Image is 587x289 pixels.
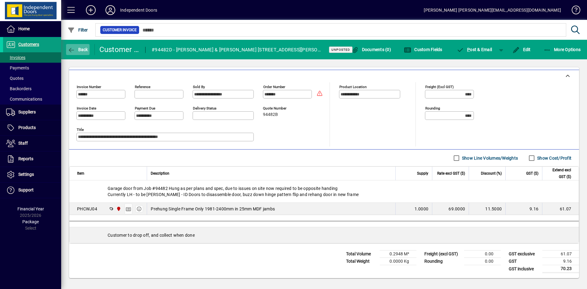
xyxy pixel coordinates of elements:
[454,44,495,55] button: Post & Email
[3,136,61,151] a: Staff
[115,206,122,212] span: Christchurch
[343,250,380,258] td: Total Volume
[18,141,28,146] span: Staff
[69,227,579,243] div: Customer to drop off, and collect when done
[421,258,464,265] td: Rounding
[18,172,34,177] span: Settings
[66,24,90,35] button: Filter
[135,106,155,110] mat-label: Payment due
[343,258,380,265] td: Total Weight
[511,44,532,55] button: Edit
[193,85,205,89] mat-label: Sold by
[3,94,61,104] a: Communications
[18,187,34,192] span: Support
[425,106,440,110] mat-label: Rounding
[152,45,321,55] div: #94482D - [PERSON_NAME] & [PERSON_NAME] [STREET_ADDRESS][PERSON_NAME][PERSON_NAME] - Re-hand Door
[544,47,581,52] span: More Options
[3,63,61,73] a: Payments
[135,85,150,89] mat-label: Reference
[18,109,36,114] span: Suppliers
[77,85,101,89] mat-label: Invoice number
[380,258,416,265] td: 0.0000 Kg
[536,155,571,161] label: Show Cost/Profit
[18,42,39,47] span: Customers
[421,250,464,258] td: Freight (excl GST)
[81,5,101,16] button: Add
[506,258,542,265] td: GST
[68,47,88,52] span: Back
[425,85,454,89] mat-label: Freight (excl GST)
[461,155,518,161] label: Show Line Volumes/Weights
[546,167,571,180] span: Extend excl GST ($)
[436,206,465,212] div: 69.0000
[542,203,579,215] td: 61.07
[61,44,95,55] app-page-header-button: Back
[68,28,88,32] span: Filter
[151,206,275,212] span: Prehung Single Frame Only 1981-2400mm in 25mm MDF jambs
[18,125,36,130] span: Products
[6,65,29,70] span: Payments
[3,73,61,83] a: Quotes
[505,203,542,215] td: 9.16
[402,44,444,55] button: Custom Fields
[151,170,169,177] span: Description
[101,5,120,16] button: Profile
[3,52,61,63] a: Invoices
[512,47,531,52] span: Edit
[6,55,25,60] span: Invoices
[263,106,300,110] span: Quote number
[339,85,367,89] mat-label: Product location
[506,250,542,258] td: GST exclusive
[567,1,579,21] a: Knowledge Base
[542,250,579,258] td: 61.07
[542,265,579,273] td: 70.23
[3,183,61,198] a: Support
[3,151,61,167] a: Reports
[6,76,24,81] span: Quotes
[417,170,428,177] span: Supply
[120,5,157,15] div: Independent Doors
[18,156,33,161] span: Reports
[3,21,61,37] a: Home
[3,83,61,94] a: Backorders
[99,45,139,54] div: Customer Invoice
[351,47,391,52] span: Documents (0)
[331,48,350,52] span: Unposted
[415,206,429,212] span: 1.0000
[22,219,39,224] span: Package
[69,180,579,202] div: Garage door from Job #94482 Hung as per plans and spec, due to issues on site now required to be ...
[66,44,90,55] button: Back
[3,167,61,182] a: Settings
[424,5,561,15] div: [PERSON_NAME] [PERSON_NAME][EMAIL_ADDRESS][DOMAIN_NAME]
[17,206,44,211] span: Financial Year
[6,97,42,102] span: Communications
[193,106,216,110] mat-label: Delivery status
[103,27,137,33] span: Customer Invoice
[77,128,84,132] mat-label: Title
[469,203,505,215] td: 11.5000
[3,105,61,120] a: Suppliers
[481,170,502,177] span: Discount (%)
[18,26,30,31] span: Home
[77,170,84,177] span: Item
[464,250,501,258] td: 0.00
[464,258,501,265] td: 0.00
[404,47,442,52] span: Custom Fields
[467,47,470,52] span: P
[457,47,492,52] span: ost & Email
[6,86,31,91] span: Backorders
[437,170,465,177] span: Rate excl GST ($)
[263,85,285,89] mat-label: Order number
[506,265,542,273] td: GST inclusive
[542,44,582,55] button: More Options
[77,106,96,110] mat-label: Invoice date
[526,170,538,177] span: GST ($)
[542,258,579,265] td: 9.16
[263,112,278,117] span: 94482B
[380,250,416,258] td: 0.2948 M³
[350,44,393,55] button: Documents (0)
[77,206,97,212] div: PHCWJ04
[3,120,61,135] a: Products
